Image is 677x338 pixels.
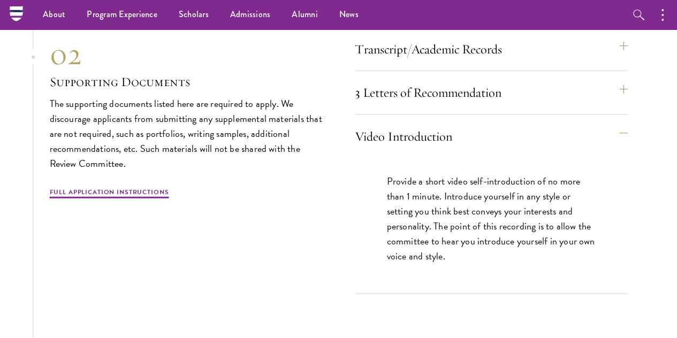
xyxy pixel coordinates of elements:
button: Video Introduction [355,124,628,149]
p: The supporting documents listed here are required to apply. We discourage applicants from submitt... [50,96,323,171]
button: 3 Letters of Recommendation [355,80,628,105]
div: 02 [50,35,323,73]
a: Full Application Instructions [50,187,169,200]
h3: Supporting Documents [50,73,323,91]
button: Transcript/Academic Records [355,36,628,62]
p: Provide a short video self-introduction of no more than 1 minute. Introduce yourself in any style... [387,174,596,264]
